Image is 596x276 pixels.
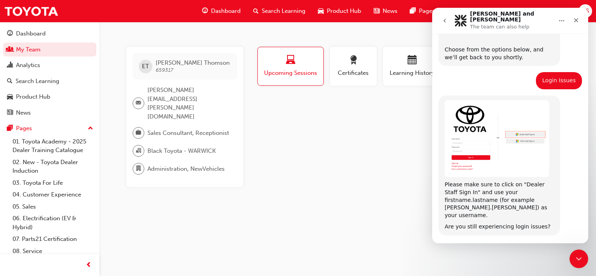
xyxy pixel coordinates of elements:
span: Product Hub [327,7,361,16]
span: search-icon [253,6,259,16]
div: Please make sure to click on "Dealer Staff Sign In" and use your firstname.lastname (for example ... [12,173,122,211]
span: award-icon [349,55,358,66]
div: Product Hub [16,92,50,101]
span: pages-icon [410,6,416,16]
div: Dashboard [16,29,46,38]
a: Search Learning [3,74,96,88]
span: Dashboard [211,7,241,16]
a: 05. Sales [9,201,96,213]
iframe: Intercom live chat [569,249,588,268]
span: Pages [419,7,435,16]
span: prev-icon [86,260,92,270]
button: Pages [3,121,96,136]
span: [PERSON_NAME] Thomson [156,59,230,66]
span: Sales Consultant, Receptionist [147,129,229,138]
span: ET [142,62,149,71]
span: department-icon [136,164,141,174]
span: Upcoming Sessions [264,69,318,78]
span: Administration, NewVehicles [147,165,225,173]
span: News [383,7,397,16]
span: Black Toyota - WARWICK [147,147,216,156]
span: Certificates [336,69,371,78]
button: Upcoming Sessions [257,47,324,86]
span: email-icon [136,98,141,108]
a: 07. Parts21 Certification [9,233,96,245]
a: 02. New - Toyota Dealer Induction [9,156,96,177]
div: Search Learning [16,77,59,86]
div: Are you still experiencing login issues? [12,215,122,223]
a: My Team [3,42,96,57]
span: people-icon [7,46,13,53]
span: 659317 [156,67,173,73]
button: DashboardMy TeamAnalyticsSearch LearningProduct HubNews [3,25,96,121]
a: 04. Customer Experience [9,189,96,201]
a: 03. Toyota For Life [9,177,96,189]
span: briefcase-icon [136,128,141,138]
span: car-icon [7,94,13,101]
span: laptop-icon [286,55,295,66]
span: chart-icon [7,62,13,69]
span: DS [582,7,589,16]
span: guage-icon [7,30,13,37]
span: up-icon [88,124,93,134]
span: calendar-icon [408,55,417,66]
span: car-icon [318,6,324,16]
a: 06. Electrification (EV & Hybrid) [9,212,96,233]
a: Product Hub [3,90,96,104]
div: News [16,108,31,117]
button: Certificates [330,47,377,86]
span: news-icon [7,110,13,117]
span: Search Learning [262,7,305,16]
span: Learning History [389,69,436,78]
img: Trak [4,2,59,20]
span: pages-icon [7,125,13,132]
div: Please make sure to click on "Dealer Staff Sign In" and use your firstname.lastname (for example ... [6,88,128,228]
button: Learning History [383,47,442,86]
a: pages-iconPages [404,3,441,19]
a: news-iconNews [367,3,404,19]
a: Analytics [3,58,96,73]
a: News [3,106,96,120]
div: Lisa and Menno says… [6,88,150,237]
div: Pages [16,124,32,133]
iframe: Intercom live chat [432,8,588,243]
button: DS [578,4,592,18]
span: news-icon [374,6,380,16]
span: [PERSON_NAME][EMAIL_ADDRESS][PERSON_NAME][DOMAIN_NAME] [147,86,231,121]
a: car-iconProduct Hub [312,3,367,19]
a: guage-iconDashboard [196,3,247,19]
span: organisation-icon [136,146,141,156]
a: search-iconSearch Learning [247,3,312,19]
span: search-icon [7,78,12,85]
span: guage-icon [202,6,208,16]
a: 01. Toyota Academy - 2025 Dealer Training Catalogue [9,136,96,156]
a: 08. Service [9,245,96,257]
div: Analytics [16,61,40,70]
a: Dashboard [3,27,96,41]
